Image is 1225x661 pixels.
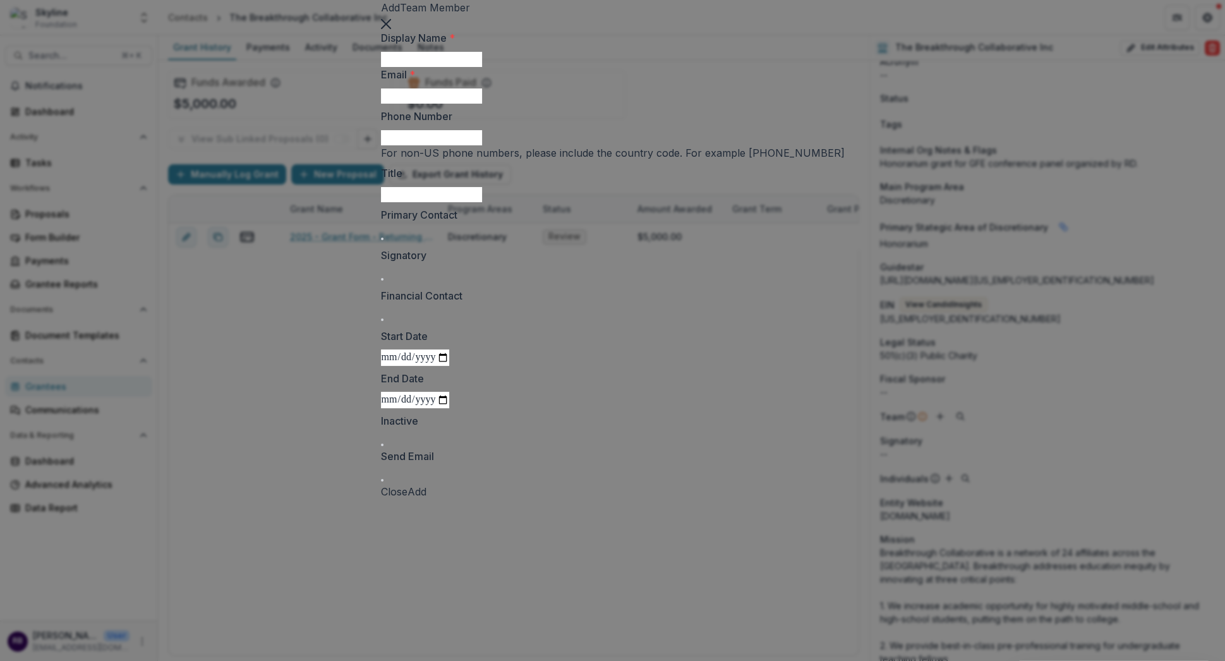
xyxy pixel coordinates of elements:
[381,145,845,161] div: For non-US phone numbers, please include the country code. For example [PHONE_NUMBER]
[381,449,837,464] label: Send Email
[381,166,837,181] label: Title
[381,413,837,428] label: Inactive
[381,371,837,386] label: End Date
[381,248,837,263] label: Signatory
[381,329,837,344] label: Start Date
[381,288,837,303] label: Financial Contact
[381,109,837,124] label: Phone Number
[381,15,391,30] button: Close
[407,484,426,499] button: Add
[381,484,407,499] button: Close
[381,30,837,45] label: Display Name
[381,207,837,222] label: Primary Contact
[381,67,837,82] label: Email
